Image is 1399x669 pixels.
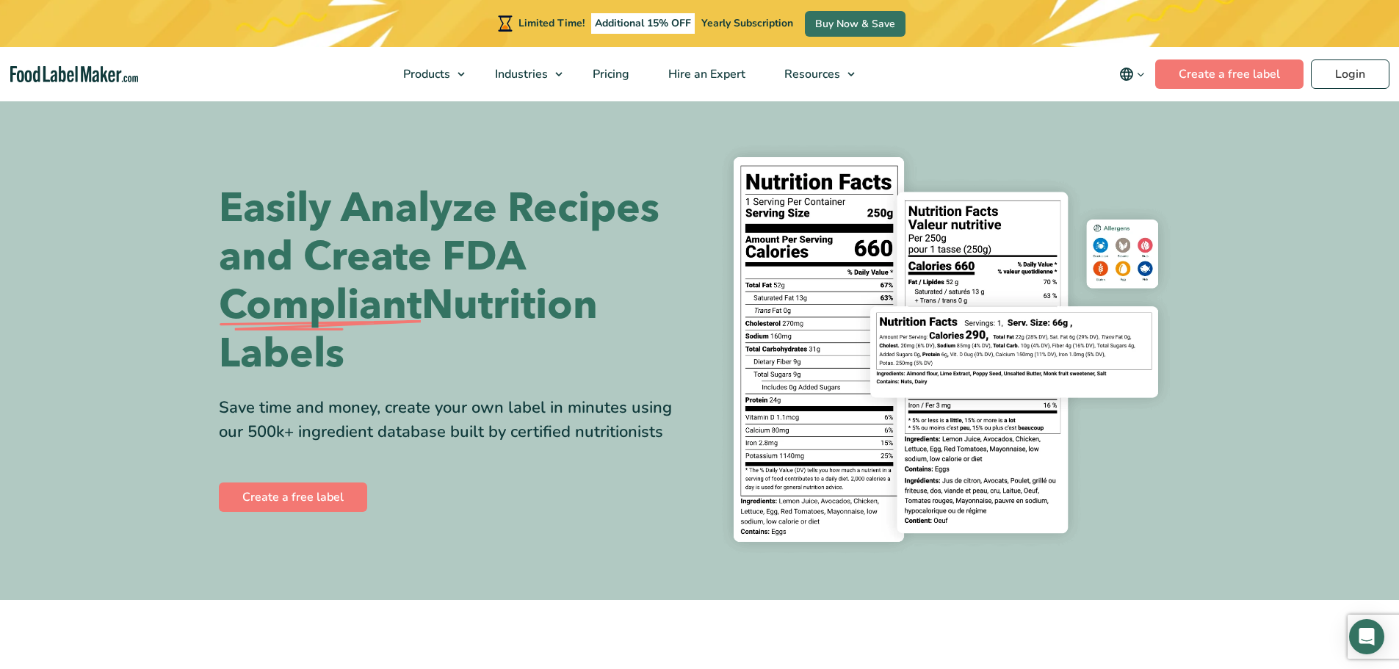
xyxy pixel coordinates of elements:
[491,66,549,82] span: Industries
[574,47,646,101] a: Pricing
[649,47,762,101] a: Hire an Expert
[765,47,862,101] a: Resources
[588,66,631,82] span: Pricing
[591,13,695,34] span: Additional 15% OFF
[701,16,793,30] span: Yearly Subscription
[1155,59,1304,89] a: Create a free label
[476,47,570,101] a: Industries
[384,47,472,101] a: Products
[1349,619,1384,654] div: Open Intercom Messenger
[219,396,689,444] div: Save time and money, create your own label in minutes using our 500k+ ingredient database built b...
[219,281,422,330] span: Compliant
[219,184,689,378] h1: Easily Analyze Recipes and Create FDA Nutrition Labels
[805,11,905,37] a: Buy Now & Save
[399,66,452,82] span: Products
[780,66,842,82] span: Resources
[219,482,367,512] a: Create a free label
[664,66,747,82] span: Hire an Expert
[518,16,585,30] span: Limited Time!
[1311,59,1389,89] a: Login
